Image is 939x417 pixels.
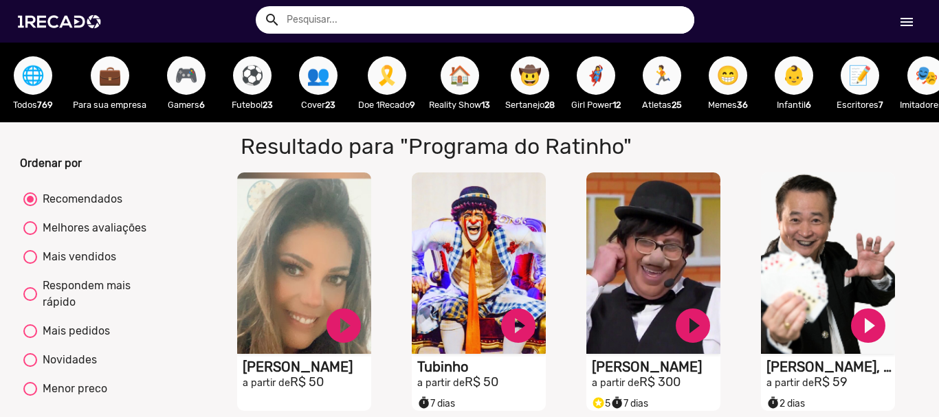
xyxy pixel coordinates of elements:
small: timer [417,396,430,409]
p: Sertanejo [504,98,556,111]
p: Memes [702,98,754,111]
p: Todos [7,98,59,111]
div: Mais pedidos [37,323,110,339]
button: 🏠 [441,56,479,95]
span: 🏠 [448,56,472,95]
b: 9 [410,100,415,110]
a: play_circle_filled [498,305,539,346]
span: 👥 [307,56,330,95]
span: 7 dias [417,398,455,409]
div: Respondem mais rápido [37,278,156,311]
p: Girl Power [570,98,622,111]
button: ⚽ [233,56,272,95]
b: 25 [672,100,682,110]
span: 5 [592,398,610,409]
span: 🤠 [518,56,542,95]
input: Pesquisar... [276,6,694,34]
a: play_circle_filled [672,305,714,346]
mat-icon: Início [898,14,915,30]
video: S1RECADO vídeos dedicados para fãs e empresas [237,172,371,354]
b: Ordenar por [20,157,82,170]
span: 🎭 [915,56,938,95]
button: 👥 [299,56,338,95]
b: 23 [263,100,273,110]
p: Infantil [768,98,820,111]
p: Escritores [834,98,886,111]
i: timer [610,393,623,409]
video: S1RECADO vídeos dedicados para fãs e empresas [761,172,895,354]
div: Novidades [37,352,97,368]
span: 🏃 [650,56,674,95]
span: 🎗️ [375,56,399,95]
span: 2 dias [766,398,805,409]
i: timer [766,393,780,409]
button: 🦸‍♀️ [577,56,615,95]
h2: R$ 50 [417,375,546,390]
p: Doe 1Recado [358,98,415,111]
small: a partir de [592,377,639,389]
p: Cover [292,98,344,111]
video: S1RECADO vídeos dedicados para fãs e empresas [586,172,720,354]
button: 🏃 [643,56,681,95]
b: 36 [737,100,748,110]
h2: R$ 50 [243,375,371,390]
span: 😁 [716,56,740,95]
span: 🌐 [21,56,45,95]
video: S1RECADO vídeos dedicados para fãs e empresas [412,172,546,354]
b: 23 [325,100,335,110]
a: play_circle_filled [323,305,364,346]
div: Menor preco [37,381,107,397]
b: 12 [612,100,621,110]
h1: [PERSON_NAME] [243,359,371,375]
span: ⚽ [241,56,264,95]
h1: Resultado para "Programa do Ratinho" [230,133,676,159]
i: Selo super talento [592,393,605,409]
b: 6 [806,100,811,110]
button: 😁 [709,56,747,95]
b: 13 [481,100,490,110]
h2: R$ 300 [592,375,720,390]
b: 28 [544,100,555,110]
div: Melhores avaliações [37,220,146,236]
p: Futebol [226,98,278,111]
p: Gamers [160,98,212,111]
button: 💼 [91,56,129,95]
small: a partir de [417,377,465,389]
b: 7 [879,100,883,110]
small: a partir de [766,377,814,389]
div: Recomendados [37,191,122,207]
button: 🤠 [511,56,549,95]
button: 👶 [775,56,813,95]
span: 🎮 [175,56,198,95]
button: 🌐 [14,56,52,95]
span: 🦸‍♀️ [584,56,608,95]
span: 💼 [98,56,122,95]
p: Reality Show [429,98,490,111]
mat-icon: Example home icon [264,12,280,28]
span: 👶 [782,56,806,95]
small: timer [610,396,623,409]
h1: Tubinho [417,359,546,375]
p: Para sua empresa [73,98,146,111]
button: 🎗️ [368,56,406,95]
small: a partir de [243,377,290,389]
b: 769 [37,100,53,110]
button: 🎮 [167,56,206,95]
h1: [PERSON_NAME] [592,359,720,375]
button: 📝 [841,56,879,95]
small: stars [592,396,605,409]
button: Example home icon [259,7,283,31]
span: 📝 [848,56,872,95]
i: timer [417,393,430,409]
h2: R$ 59 [766,375,895,390]
div: Mais vendidos [37,249,116,265]
b: 6 [199,100,205,110]
span: 7 dias [610,398,648,409]
a: play_circle_filled [848,305,889,346]
small: timer [766,396,780,409]
p: Atletas [636,98,688,111]
h1: [PERSON_NAME], O Ilusionista [766,359,895,375]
